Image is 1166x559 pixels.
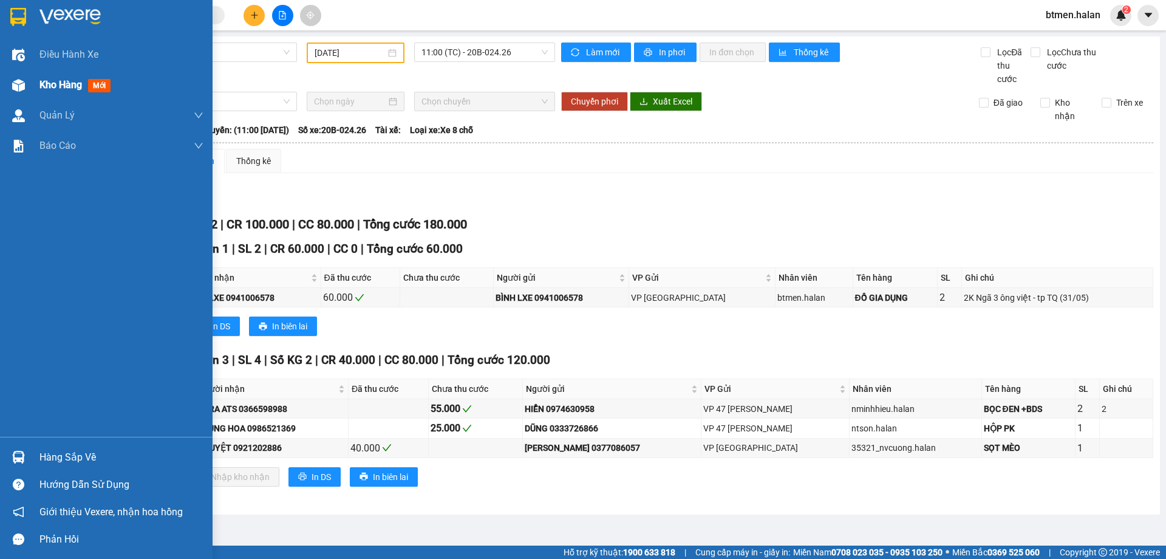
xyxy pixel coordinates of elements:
span: plus [250,11,259,19]
span: Xuất Excel [653,95,692,108]
th: Ghi chú [1100,379,1153,399]
div: Hướng dẫn sử dụng [39,476,203,494]
div: HỘP PK [984,422,1073,435]
span: Cung cấp máy in - giấy in: [695,546,790,559]
div: 55.000 [431,401,520,416]
span: In biên lai [272,320,307,333]
span: down [194,141,203,151]
div: GARA ATS 0366598988 [197,402,346,416]
span: Miền Bắc [952,546,1040,559]
div: nminhhieu.halan [851,402,980,416]
span: Hỗ trợ kỹ thuật: [564,546,675,559]
button: printerIn biên lai [350,467,418,487]
span: Giới thiệu Vexere, nhận hoa hồng [39,504,183,520]
strong: 1900 633 818 [623,547,675,557]
span: | [361,242,364,256]
span: Trên xe [1111,96,1148,109]
span: In DS [211,320,230,333]
span: VP Gửi [632,271,763,284]
div: 60.000 [323,290,398,305]
span: Người gửi [497,271,616,284]
div: BÌNH LXE 0941006578 [187,291,318,304]
img: warehouse-icon [12,79,25,92]
div: btmen.halan [777,291,850,304]
span: down [194,111,203,120]
div: Hàng sắp về [39,448,203,467]
span: Quản Lý [39,108,75,123]
span: | [264,242,267,256]
button: syncLàm mới [561,43,631,62]
span: Người nhận [188,271,308,284]
span: printer [360,472,368,482]
strong: 0369 525 060 [987,547,1040,557]
div: ĐỒ GIA DỤNG [855,291,935,304]
span: check [355,293,364,303]
span: ⚪️ [946,550,949,555]
span: file-add [278,11,287,19]
th: Nhân viên [850,379,982,399]
th: Đã thu cước [349,379,429,399]
span: CC 0 [333,242,358,256]
span: | [1049,546,1051,559]
span: bar-chart [779,48,789,58]
div: Phản hồi [39,530,203,549]
th: SL [1076,379,1100,399]
strong: 0708 023 035 - 0935 103 250 [831,547,943,557]
img: solution-icon [12,140,25,153]
span: copyright [1099,548,1107,557]
div: 1 [1077,441,1097,456]
button: file-add [272,5,293,26]
td: VP Yên Bình [701,439,849,458]
th: Tên hàng [982,379,1076,399]
div: VP [GEOGRAPHIC_DATA] [631,291,773,304]
div: 2 [1077,401,1097,416]
span: mới [88,79,111,92]
span: caret-down [1143,10,1154,21]
span: SL 2 [238,242,261,256]
span: printer [644,48,654,58]
div: NGUYỆT 0921202886 [197,441,346,454]
button: downloadXuất Excel [630,92,702,111]
div: 1 [1077,420,1097,436]
th: Đã thu cước [321,268,400,288]
span: Người nhận [199,382,336,396]
button: printerIn biên lai [249,317,317,336]
th: SL [938,268,962,288]
span: CR 40.000 [321,353,375,367]
span: | [378,353,381,367]
img: warehouse-icon [12,109,25,122]
th: Tên hàng [853,268,938,288]
span: Số xe: 20B-024.26 [298,123,366,137]
span: Đã giao [989,96,1028,109]
span: | [264,353,267,367]
div: 2 [1102,402,1151,416]
span: Thống kê [794,46,830,59]
span: download [639,97,648,107]
span: | [292,217,295,231]
span: 2 [1124,5,1128,14]
div: [PERSON_NAME] 0377086057 [525,441,699,454]
td: VP 47 Trần Khát Chân [701,419,849,438]
span: Báo cáo [39,138,76,153]
div: VP 47 [PERSON_NAME] [703,402,847,416]
span: Đơn 1 [197,242,229,256]
div: TRUNG HOA 0986521369 [197,422,346,435]
span: CR 100.000 [227,217,289,231]
span: | [357,217,360,231]
span: | [327,242,330,256]
span: Tổng cước 180.000 [363,217,467,231]
th: Chưa thu cước [400,268,494,288]
span: Số KG 2 [270,353,312,367]
button: caret-down [1137,5,1159,26]
div: BÌNH LXE 0941006578 [496,291,627,304]
img: warehouse-icon [12,49,25,61]
button: printerIn DS [188,317,240,336]
div: 40.000 [350,441,426,456]
span: printer [259,322,267,332]
span: | [442,353,445,367]
span: In phơi [659,46,687,59]
span: Điều hành xe [39,47,98,62]
span: Kho nhận [1050,96,1093,123]
button: aim [300,5,321,26]
span: Người gửi [526,382,689,396]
